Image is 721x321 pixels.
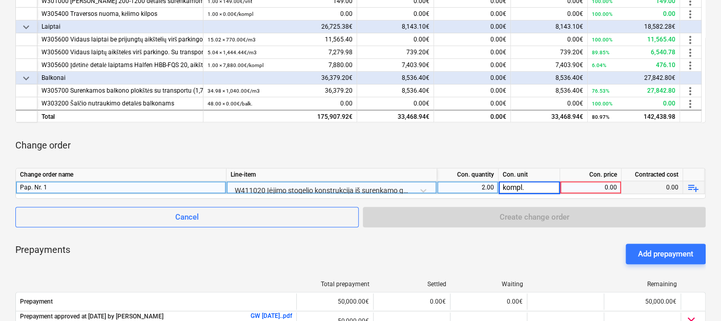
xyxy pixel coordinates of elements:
small: 15.02 × 770.00€ / m3 [208,37,256,42]
span: 739.20€ [406,49,429,56]
span: Prepayment [20,298,292,305]
span: 0.00€ [490,61,506,69]
div: Waiting [455,281,523,288]
div: Con. unit [499,168,560,181]
span: 0.00€ [567,10,583,17]
div: 0.00€ [450,293,527,310]
div: Line-item [226,168,437,181]
small: 100.00% [592,37,612,42]
span: more_vert [684,8,696,20]
small: 48.00 × 0.00€ / balk. [208,101,253,106]
div: 0.00€ [373,293,450,310]
span: 0.00€ [414,36,429,43]
div: 142,438.98 [592,111,675,123]
span: 0.00€ [490,87,506,94]
span: 0.00€ [414,100,429,107]
div: Total [37,110,203,122]
div: Cancel [175,210,199,224]
div: 50,000.00€ [296,293,373,310]
small: 76.53% [592,88,609,94]
small: 1.00 × 0.00€ / kompl [208,11,253,17]
small: 100.00% [592,101,612,106]
span: 7,403.90€ [555,61,583,69]
span: more_vert [684,59,696,72]
div: W305600 Vidaus laiptai be prijungtų aikštelių virš parkingo. Su transportu [42,33,199,46]
span: 0.00€ [567,36,583,43]
span: more_vert [684,34,696,46]
div: 33,468.94€ [511,110,588,122]
span: 8,536.40€ [402,87,429,94]
span: 0.00€ [490,10,506,17]
div: Balkonai [42,72,199,84]
div: 11,565.40 [208,33,353,46]
span: keyboard_arrow_down [20,72,32,84]
small: 1.00 × 7,880.00€ / kompl [208,62,263,68]
span: 739.20€ [560,49,583,56]
div: 0.00€ [434,72,511,84]
div: W303200 Šalčio nutraukimo detalės balkonams [42,97,199,110]
div: 11,565.40 [592,33,675,46]
span: 0.00€ [490,36,506,43]
div: W305600 Vidaus laiptų aikštelės virš parkingo. Su transportu [42,46,199,59]
small: 89.85% [592,50,609,55]
small: 6.04% [592,62,606,68]
div: 8,536.40€ [357,72,434,84]
span: playlist_add [687,182,699,194]
div: 6,540.78 [592,46,675,59]
div: 7,279.98 [208,46,353,59]
span: 0.00€ [490,49,506,56]
div: W305600 Įdėtinė detalė laiptams Halfen HBB-FQS 20, aikštelėms TF ir TSS, neopreno tarpinė [42,59,199,72]
div: 0.00 [208,97,353,110]
div: 8,143.10€ [357,20,434,33]
div: Settled [378,281,446,288]
button: Cancel [15,207,359,227]
a: GW [DATE]..pdf [251,312,292,319]
div: 7,880.00 [208,59,353,72]
div: 26,725.38€ [203,20,357,33]
div: 18,582.28€ [588,20,680,33]
div: 175,907.92€ [203,110,357,122]
span: 7,403.90€ [402,61,429,69]
div: W305400 Traversos nuoma, kėlimo kilpos [42,8,199,20]
div: 27,842.80 [592,84,675,97]
span: keyboard_arrow_down [20,21,32,33]
div: 36,379.20€ [203,72,357,84]
small: 80.97% [592,114,609,120]
div: Contracted cost [622,168,683,181]
div: 476.10 [592,59,675,72]
p: Change order [15,139,71,152]
div: 2.00 [441,181,494,194]
div: 0.00 [622,181,683,194]
span: more_vert [684,85,696,97]
span: 0.00€ [414,10,429,17]
button: Add prepayment [626,244,706,264]
div: Change order name [16,168,226,181]
div: 0.00 [208,8,353,20]
small: 34.98 × 1,040.00€ / m3 [208,88,260,94]
iframe: Chat Widget [670,272,721,321]
div: 50,000.00€ [604,293,681,310]
div: Con. price [560,168,622,181]
small: 100.00% [592,11,612,17]
div: W305700 Surenkamos balkono plokštės su transportu (1,7x2,5x0,2) [42,84,199,97]
small: 5.04 × 1,444.44€ / m3 [208,50,257,55]
div: 8,536.40€ [511,72,588,84]
span: 0.00€ [567,100,583,107]
div: Remaining [608,281,677,288]
span: more_vert [684,98,696,110]
div: 0.00 [564,181,617,194]
div: Total prepayment [301,281,369,288]
div: 27,842.80€ [588,72,680,84]
div: Con. quantity [437,168,499,181]
div: 36,379.20 [208,84,353,97]
div: 0.00 [592,97,675,110]
div: Pap. Nr. 1 [20,181,222,194]
span: 0.00€ [490,100,506,107]
div: 0.00 [592,8,675,20]
div: 0.00€ [434,20,511,33]
p: Prepayment approved at [DATE] by [PERSON_NAME] [20,312,163,321]
p: Prepayments [15,244,70,264]
div: 33,468.94€ [357,110,434,122]
div: 8,143.10€ [511,20,588,33]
